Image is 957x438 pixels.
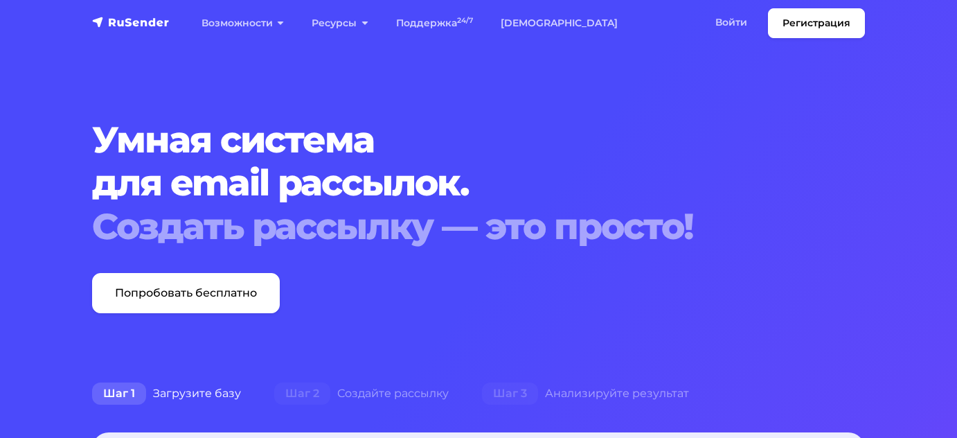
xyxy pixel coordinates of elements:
[298,9,382,37] a: Ресурсы
[92,119,865,248] h1: Умная система для email рассылок.
[701,8,761,37] a: Войти
[465,380,706,408] div: Анализируйте результат
[482,383,538,405] span: Шаг 3
[75,380,258,408] div: Загрузите базу
[92,15,170,29] img: RuSender
[258,380,465,408] div: Создайте рассылку
[382,9,487,37] a: Поддержка24/7
[274,383,330,405] span: Шаг 2
[92,383,146,405] span: Шаг 1
[487,9,632,37] a: [DEMOGRAPHIC_DATA]
[768,8,865,38] a: Регистрация
[92,273,280,313] a: Попробовать бесплатно
[457,16,473,25] sup: 24/7
[92,205,865,248] div: Создать рассылку — это просто!
[188,9,298,37] a: Возможности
